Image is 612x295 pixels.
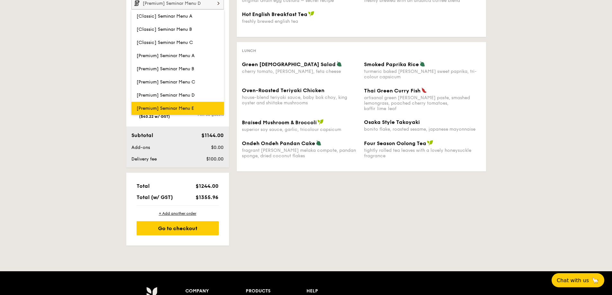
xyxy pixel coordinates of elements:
[364,69,481,80] div: turmeric baked [PERSON_NAME] sweet paprika, tri-colour capsicum
[201,132,224,138] span: $1144.00
[364,119,420,125] span: Osaka Style Takoyaki
[196,183,218,189] span: $1244.00
[242,11,307,17] span: Hot English Breakfast Tea
[137,27,192,32] span: [Classic] Seminar Menu B
[242,19,359,24] div: freshly brewed english tea
[131,145,150,150] span: Add-ons
[242,148,359,159] div: fragrant [PERSON_NAME] melaka compote, pandan sponge, dried coconut flakes
[137,53,195,58] span: [Premium] Seminar Menu A
[137,106,194,111] span: [Premium] Seminar Menu E
[211,145,224,150] span: $0.00
[242,140,315,146] span: Ondeh Ondeh Pandan Cake
[137,221,219,235] div: Go to checkout
[196,194,218,200] span: $1355.96
[364,88,421,94] span: Thai Green Curry Fish
[137,194,173,200] span: Total (w/ GST)
[242,61,336,67] span: Green [DEMOGRAPHIC_DATA] Salad
[131,132,153,138] span: Subtotal
[137,183,150,189] span: Total
[131,156,157,162] span: Delivery fee
[364,140,426,146] span: Four Season Oolong Tea
[421,87,427,93] img: icon-spicy.37a8142b.svg
[137,211,219,216] div: + Add another order
[364,126,481,132] div: bonito flake, roasted sesame, japanese mayonnaise
[364,148,481,159] div: tightly rolled tea leaves with a lovely honeysuckle fragrance
[364,95,481,111] div: artisanal green [PERSON_NAME] paste, smashed lemongrass, poached cherry tomatoes, kaffir lime leaf
[308,11,315,17] img: icon-vegan.f8ff3823.svg
[336,61,342,67] img: icon-vegetarian.fe4039eb.svg
[242,95,359,106] div: house-blend teriyaki sauce, baby bok choy, king oyster and shiitake mushrooms
[427,140,433,146] img: icon-vegan.f8ff3823.svg
[557,277,589,283] span: Chat with us
[137,79,195,85] span: [Premium] Seminar Menu C
[206,156,224,162] span: $100.00
[552,273,604,287] button: Chat with us🦙
[364,61,419,67] span: Smoked Paprika Rice
[242,87,324,93] span: Oven-Roasted Teriyaki Chicken
[139,114,170,119] span: ($40.22 w/ GST)
[137,66,194,72] span: [Premium] Seminar Menu B
[591,277,599,284] span: 🦙
[242,127,359,132] div: superior soy sauce, garlic, tricolour capsicum
[420,61,425,67] img: icon-vegetarian.fe4039eb.svg
[317,119,324,125] img: icon-vegan.f8ff3823.svg
[137,92,195,98] span: [Premium] Seminar Menu D
[242,48,256,53] span: Lunch
[137,13,192,19] span: [Classic] Seminar Menu A
[137,40,193,45] span: [Classic] Seminar Menu C
[242,119,317,126] span: Braised Mushroom & Broccoli
[316,140,322,146] img: icon-vegetarian.fe4039eb.svg
[242,69,359,74] div: cherry tomato, [PERSON_NAME], feta cheese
